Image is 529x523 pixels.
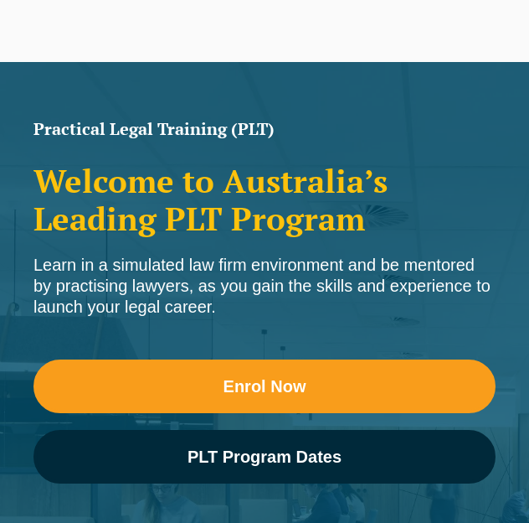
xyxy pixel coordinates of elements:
h1: Practical Legal Training (PLT) [33,121,496,137]
h2: Welcome to Australia’s Leading PLT Program [33,163,496,238]
span: Enrol Now [223,378,306,395]
a: Enrol Now [33,360,496,413]
a: PLT Program Dates [33,430,496,484]
span: PLT Program Dates [187,448,342,465]
div: Learn in a simulated law firm environment and be mentored by practising lawyers, as you gain the ... [33,255,496,318]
